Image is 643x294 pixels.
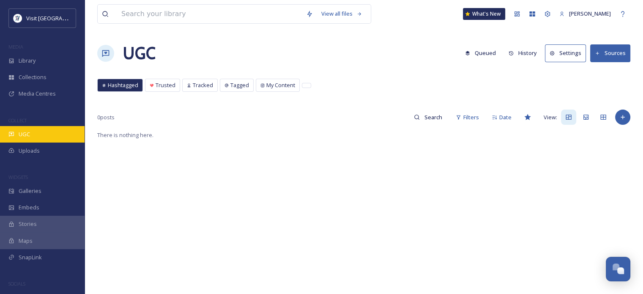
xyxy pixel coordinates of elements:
[97,113,115,121] span: 0 posts
[108,81,138,89] span: Hashtagged
[117,5,302,23] input: Search your library
[504,45,545,61] a: History
[569,10,611,17] span: [PERSON_NAME]
[463,113,479,121] span: Filters
[463,8,505,20] a: What's New
[19,147,40,155] span: Uploads
[19,203,39,212] span: Embeds
[19,73,47,81] span: Collections
[19,187,41,195] span: Galleries
[14,14,22,22] img: Untitled%20design%20%2897%29.png
[19,90,56,98] span: Media Centres
[26,14,92,22] span: Visit [GEOGRAPHIC_DATA]
[156,81,175,89] span: Trusted
[590,44,630,62] button: Sources
[317,5,367,22] a: View all files
[461,45,500,61] button: Queued
[499,113,512,121] span: Date
[461,45,504,61] a: Queued
[97,131,153,139] span: There is nothing here.
[544,113,557,121] span: View:
[504,45,541,61] button: History
[545,44,590,62] a: Settings
[555,5,615,22] a: [PERSON_NAME]
[19,220,37,228] span: Stories
[8,44,23,50] span: MEDIA
[19,130,30,138] span: UGC
[266,81,295,89] span: My Content
[8,280,25,287] span: SOCIALS
[606,257,630,281] button: Open Chat
[8,174,28,180] span: WIDGETS
[8,117,27,124] span: COLLECT
[230,81,249,89] span: Tagged
[545,44,586,62] button: Settings
[123,41,156,66] a: UGC
[19,57,36,65] span: Library
[193,81,213,89] span: Tracked
[420,109,447,126] input: Search
[19,253,42,261] span: SnapLink
[19,237,33,245] span: Maps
